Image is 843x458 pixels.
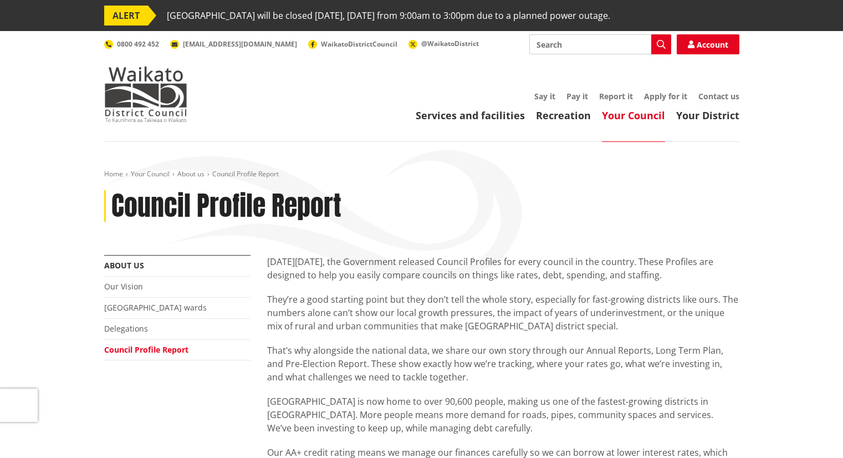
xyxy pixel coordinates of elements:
[177,169,205,179] a: About us
[104,170,739,179] nav: breadcrumb
[321,39,397,49] span: WaikatoDistrictCouncil
[104,39,159,49] a: 0800 492 452
[698,91,739,101] a: Contact us
[644,91,687,101] a: Apply for it
[308,39,397,49] a: WaikatoDistrictCouncil
[104,67,187,122] img: Waikato District Council - Te Kaunihera aa Takiwaa o Waikato
[566,91,588,101] a: Pay it
[104,302,207,313] a: [GEOGRAPHIC_DATA] wards
[602,109,665,122] a: Your Council
[104,344,188,355] a: Council Profile Report
[104,169,123,179] a: Home
[676,109,739,122] a: Your District
[104,323,148,334] a: Delegations
[267,344,739,384] p: That’s why alongside the national data, we share our own story through our Annual Reports, Long T...
[104,6,148,26] span: ALERT
[529,34,671,54] input: Search input
[421,39,479,48] span: @WaikatoDistrict
[408,39,479,48] a: @WaikatoDistrict
[111,190,341,222] h1: Council Profile Report
[167,6,610,26] span: [GEOGRAPHIC_DATA] will be closed [DATE], [DATE] from 9:00am to 3:00pm due to a planned power outage.
[677,34,739,54] a: Account
[599,91,633,101] a: Report it
[267,256,713,281] span: [DATE][DATE], the Government released Council Profiles for every council in the country. These Pr...
[534,91,555,101] a: Say it
[104,281,143,292] a: Our Vision
[267,395,739,435] p: [GEOGRAPHIC_DATA] is now home to over 90,600 people, making us one of the fastest-growing distric...
[183,39,297,49] span: [EMAIL_ADDRESS][DOMAIN_NAME]
[416,109,525,122] a: Services and facilities
[104,260,144,271] a: About us
[536,109,591,122] a: Recreation
[267,293,739,333] p: They’re a good starting point but they don’t tell the whole story, especially for fast-growing di...
[170,39,297,49] a: [EMAIL_ADDRESS][DOMAIN_NAME]
[212,169,279,179] span: Council Profile Report
[131,169,170,179] a: Your Council
[117,39,159,49] span: 0800 492 452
